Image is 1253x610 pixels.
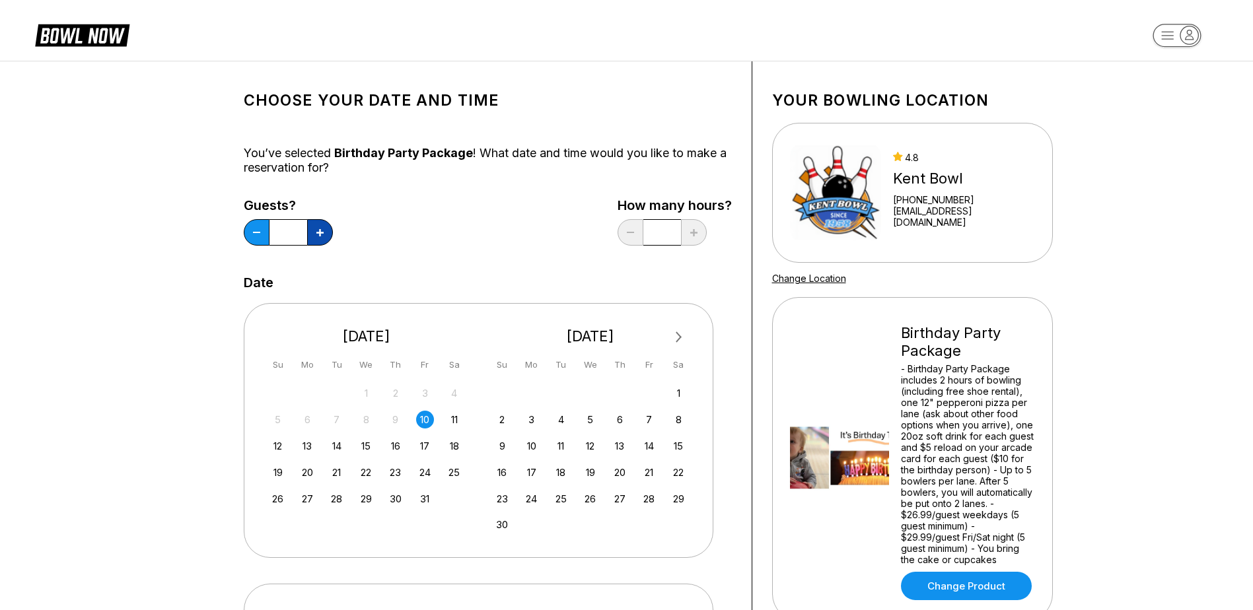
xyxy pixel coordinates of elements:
[772,273,846,284] a: Change Location
[640,437,658,455] div: Choose Friday, November 14th, 2025
[522,356,540,374] div: Mo
[493,411,511,428] div: Choose Sunday, November 2nd, 2025
[357,411,375,428] div: Not available Wednesday, October 8th, 2025
[670,384,688,402] div: Choose Saturday, November 1st, 2025
[581,463,599,481] div: Choose Wednesday, November 19th, 2025
[264,327,469,345] div: [DATE]
[244,275,273,290] label: Date
[328,490,345,508] div: Choose Tuesday, October 28th, 2025
[386,356,404,374] div: Th
[386,490,404,508] div: Choose Thursday, October 30th, 2025
[299,463,316,481] div: Choose Monday, October 20th, 2025
[334,146,473,160] span: Birthday Party Package
[581,356,599,374] div: We
[493,490,511,508] div: Choose Sunday, November 23rd, 2025
[445,463,463,481] div: Choose Saturday, October 25th, 2025
[581,490,599,508] div: Choose Wednesday, November 26th, 2025
[299,490,316,508] div: Choose Monday, October 27th, 2025
[640,463,658,481] div: Choose Friday, November 21st, 2025
[790,143,882,242] img: Kent Bowl
[357,437,375,455] div: Choose Wednesday, October 15th, 2025
[386,463,404,481] div: Choose Thursday, October 23rd, 2025
[445,384,463,402] div: Not available Saturday, October 4th, 2025
[522,463,540,481] div: Choose Monday, November 17th, 2025
[445,437,463,455] div: Choose Saturday, October 18th, 2025
[416,356,434,374] div: Fr
[386,437,404,455] div: Choose Thursday, October 16th, 2025
[445,356,463,374] div: Sa
[790,409,889,508] img: Birthday Party Package
[552,437,570,455] div: Choose Tuesday, November 11th, 2025
[493,437,511,455] div: Choose Sunday, November 9th, 2025
[618,198,732,213] label: How many hours?
[893,152,1034,163] div: 4.8
[328,437,345,455] div: Choose Tuesday, October 14th, 2025
[416,437,434,455] div: Choose Friday, October 17th, 2025
[581,437,599,455] div: Choose Wednesday, November 12th, 2025
[357,490,375,508] div: Choose Wednesday, October 29th, 2025
[611,437,629,455] div: Choose Thursday, November 13th, 2025
[670,437,688,455] div: Choose Saturday, November 15th, 2025
[299,411,316,428] div: Not available Monday, October 6th, 2025
[269,411,287,428] div: Not available Sunday, October 5th, 2025
[552,463,570,481] div: Choose Tuesday, November 18th, 2025
[522,437,540,455] div: Choose Monday, November 10th, 2025
[244,198,333,213] label: Guests?
[670,356,688,374] div: Sa
[893,194,1034,205] div: [PHONE_NUMBER]
[640,356,658,374] div: Fr
[493,463,511,481] div: Choose Sunday, November 16th, 2025
[522,490,540,508] div: Choose Monday, November 24th, 2025
[416,463,434,481] div: Choose Friday, October 24th, 2025
[640,411,658,428] div: Choose Friday, November 7th, 2025
[445,411,463,428] div: Choose Saturday, October 11th, 2025
[640,490,658,508] div: Choose Friday, November 28th, 2025
[901,572,1032,600] a: Change Product
[269,437,287,455] div: Choose Sunday, October 12th, 2025
[581,411,599,428] div: Choose Wednesday, November 5th, 2025
[493,516,511,533] div: Choose Sunday, November 30th, 2025
[670,411,688,428] div: Choose Saturday, November 8th, 2025
[357,463,375,481] div: Choose Wednesday, October 22nd, 2025
[611,463,629,481] div: Choose Thursday, November 20th, 2025
[386,411,404,428] div: Not available Thursday, October 9th, 2025
[328,356,345,374] div: Tu
[357,384,375,402] div: Not available Wednesday, October 1st, 2025
[299,437,316,455] div: Choose Monday, October 13th, 2025
[901,324,1035,360] div: Birthday Party Package
[269,356,287,374] div: Su
[670,490,688,508] div: Choose Saturday, November 29th, 2025
[244,146,732,175] div: You’ve selected ! What date and time would you like to make a reservation for?
[269,463,287,481] div: Choose Sunday, October 19th, 2025
[386,384,404,402] div: Not available Thursday, October 2nd, 2025
[772,91,1053,110] h1: Your bowling location
[893,170,1034,187] div: Kent Bowl
[611,356,629,374] div: Th
[611,411,629,428] div: Choose Thursday, November 6th, 2025
[244,91,732,110] h1: Choose your Date and time
[328,463,345,481] div: Choose Tuesday, October 21st, 2025
[493,356,511,374] div: Su
[328,411,345,428] div: Not available Tuesday, October 7th, 2025
[416,490,434,508] div: Choose Friday, October 31st, 2025
[268,383,466,508] div: month 2025-10
[491,383,690,534] div: month 2025-11
[522,411,540,428] div: Choose Monday, November 3rd, 2025
[668,327,690,348] button: Next Month
[901,363,1035,565] div: - Birthday Party Package includes 2 hours of bowling (including free shoe rental), one 12" pepper...
[611,490,629,508] div: Choose Thursday, November 27th, 2025
[357,356,375,374] div: We
[552,356,570,374] div: Tu
[416,411,434,428] div: Choose Friday, October 10th, 2025
[299,356,316,374] div: Mo
[416,384,434,402] div: Not available Friday, October 3rd, 2025
[670,463,688,481] div: Choose Saturday, November 22nd, 2025
[269,490,287,508] div: Choose Sunday, October 26th, 2025
[893,205,1034,228] a: [EMAIL_ADDRESS][DOMAIN_NAME]
[488,327,693,345] div: [DATE]
[552,411,570,428] div: Choose Tuesday, November 4th, 2025
[552,490,570,508] div: Choose Tuesday, November 25th, 2025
